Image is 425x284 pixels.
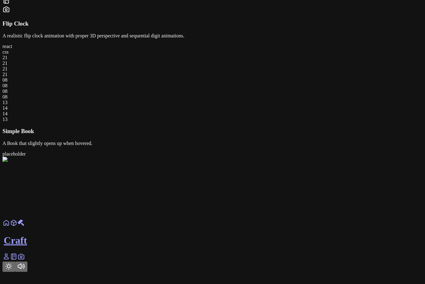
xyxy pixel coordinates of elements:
[2,77,423,83] div: 08
[2,55,423,60] div: 21
[4,235,423,246] h1: Craft
[2,83,423,89] div: 08
[2,94,423,100] div: 08
[2,262,15,272] button: Toggle Theme
[2,60,423,66] div: 21
[2,105,423,111] div: 14
[2,117,423,122] div: 13
[2,44,423,49] div: react
[2,100,423,105] div: 13
[2,33,423,39] p: A realistic flip clock animation with proper 3D perspective and sequential digit animations.
[2,141,423,146] p: A Book that slightly opens up when hovered.
[2,20,423,27] h3: Flip Clock
[2,128,423,135] h3: Simple Book
[2,66,423,72] div: 21
[2,89,423,94] div: 08
[2,72,423,77] div: 21
[15,262,27,272] button: Toggle Audio
[2,111,423,117] div: 14
[2,157,32,162] img: Book Cover
[2,49,423,55] div: css
[2,151,423,157] div: placeholder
